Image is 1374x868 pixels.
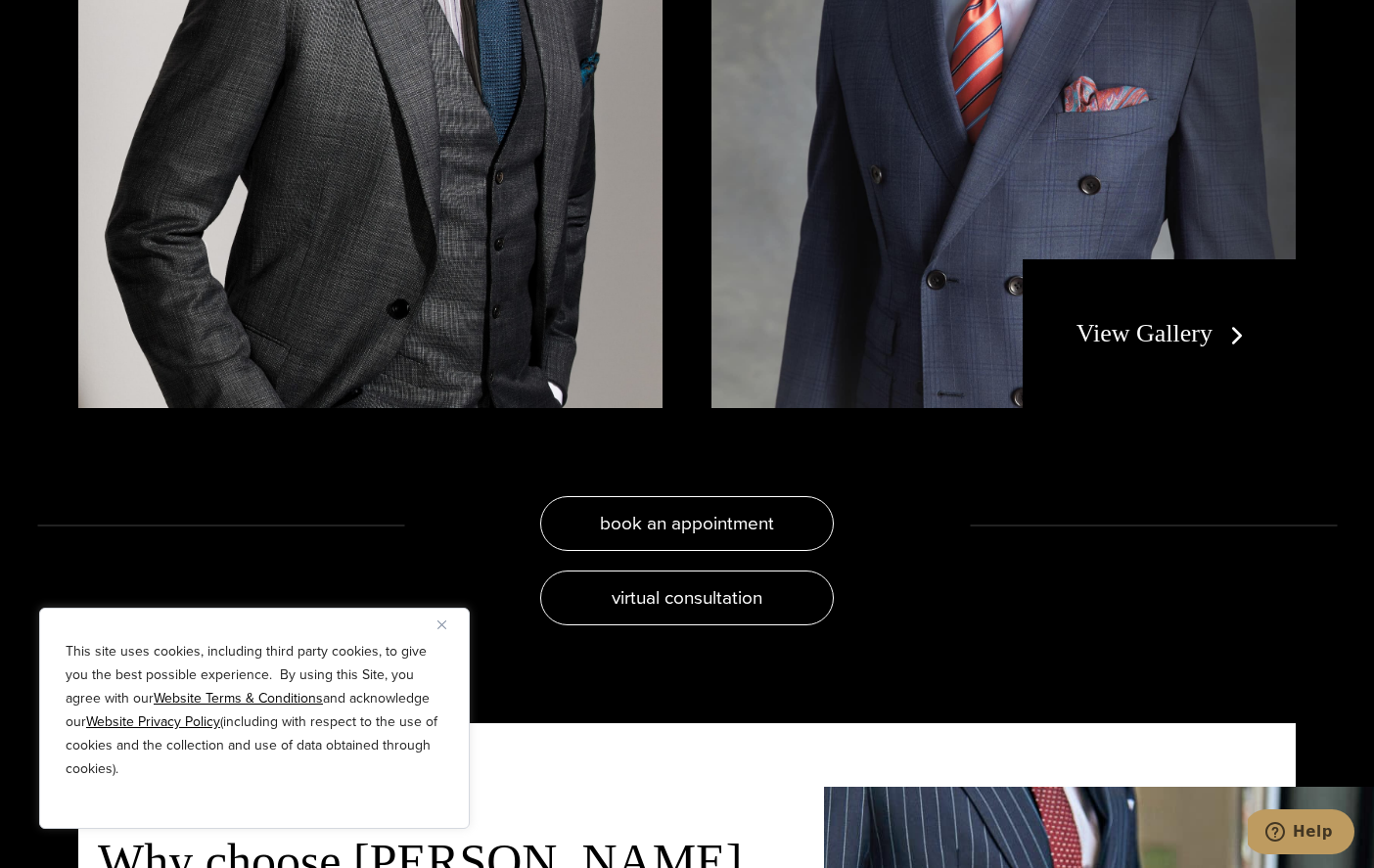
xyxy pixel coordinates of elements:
button: Close [437,613,461,636]
a: Website Privacy Policy [86,711,220,732]
a: Website Terms & Conditions [154,688,323,708]
a: View Gallery [1076,319,1252,347]
img: Close [437,620,446,629]
span: book an appointment [600,509,774,537]
a: virtual consultation [540,571,834,625]
iframe: Opens a widget where you can chat to one of our agents [1248,809,1354,858]
span: virtual consultation [612,583,762,612]
p: This site uses cookies, including third party cookies, to give you the best possible experience. ... [66,640,443,781]
a: book an appointment [540,496,834,551]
